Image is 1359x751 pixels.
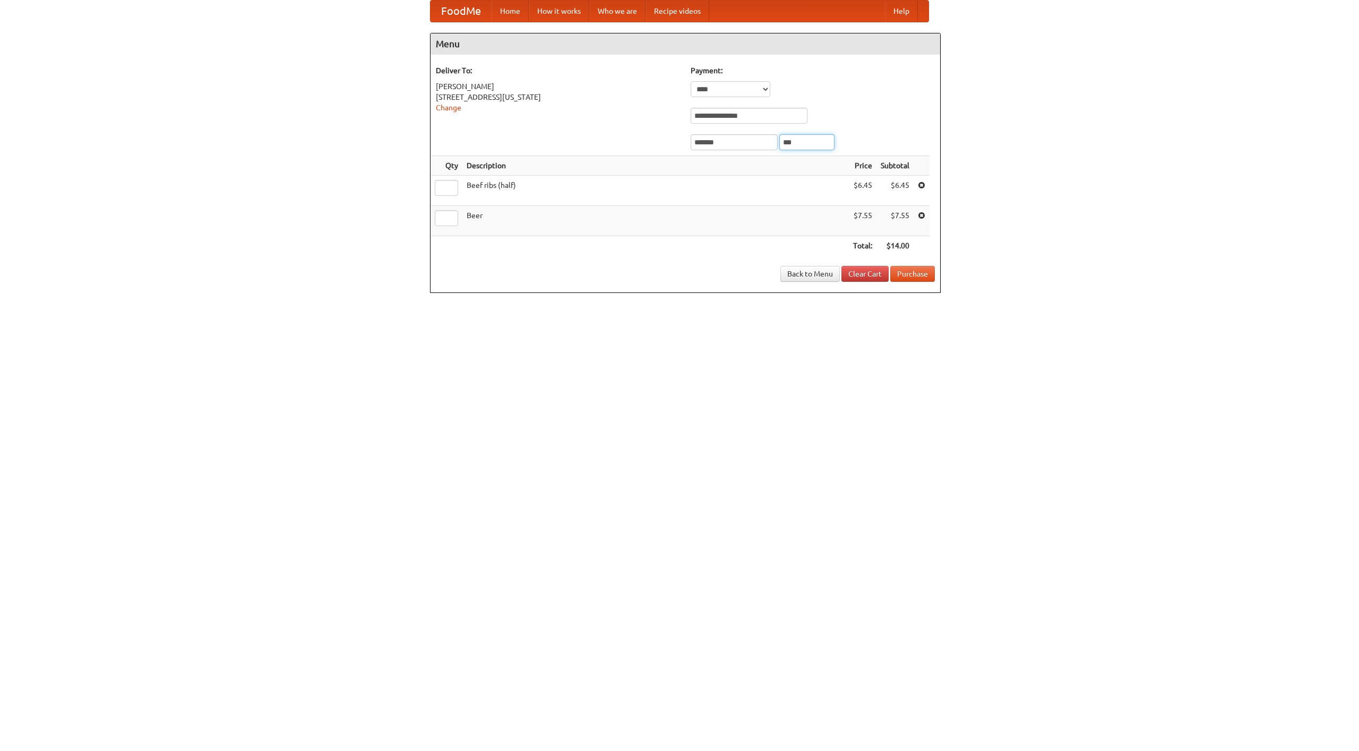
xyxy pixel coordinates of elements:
[436,81,680,92] div: [PERSON_NAME]
[436,103,461,112] a: Change
[529,1,589,22] a: How it works
[436,65,680,76] h5: Deliver To:
[876,176,914,206] td: $6.45
[431,156,462,176] th: Qty
[876,156,914,176] th: Subtotal
[849,236,876,256] th: Total:
[431,33,940,55] h4: Menu
[849,156,876,176] th: Price
[462,176,849,206] td: Beef ribs (half)
[436,92,680,102] div: [STREET_ADDRESS][US_STATE]
[849,206,876,236] td: $7.55
[885,1,918,22] a: Help
[849,176,876,206] td: $6.45
[462,206,849,236] td: Beer
[589,1,646,22] a: Who we are
[691,65,935,76] h5: Payment:
[462,156,849,176] th: Description
[876,206,914,236] td: $7.55
[492,1,529,22] a: Home
[841,266,889,282] a: Clear Cart
[646,1,709,22] a: Recipe videos
[431,1,492,22] a: FoodMe
[890,266,935,282] button: Purchase
[876,236,914,256] th: $14.00
[780,266,840,282] a: Back to Menu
